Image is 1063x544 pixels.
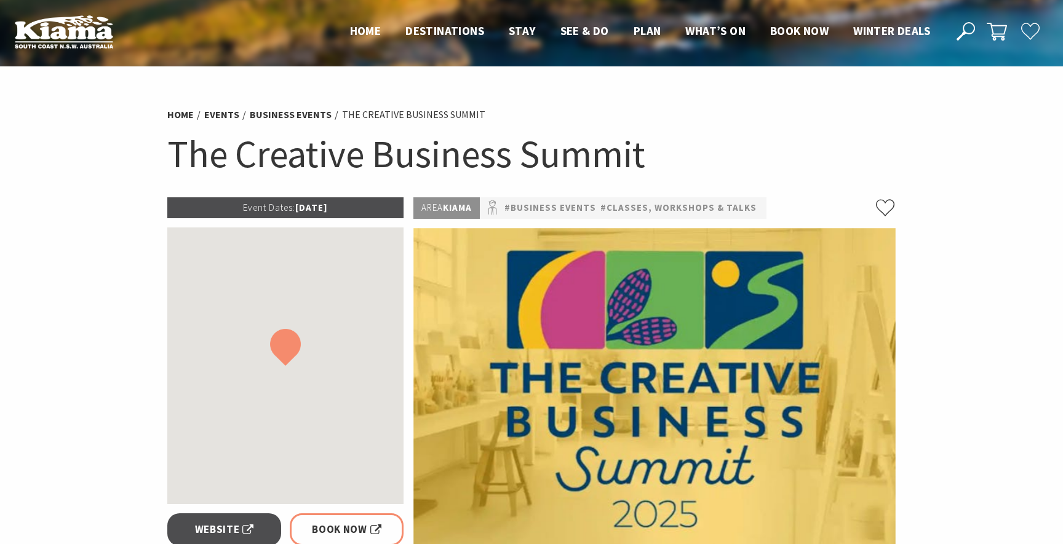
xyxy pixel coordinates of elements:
[634,23,661,38] span: Plan
[504,200,596,216] a: #Business Events
[243,202,295,213] span: Event Dates:
[15,15,113,49] img: Kiama Logo
[167,108,194,121] a: Home
[600,200,757,216] a: #Classes, Workshops & Talks
[350,23,381,38] span: Home
[421,202,443,213] span: Area
[204,108,239,121] a: Events
[560,23,609,38] span: See & Do
[342,107,485,123] li: The Creative Business Summit
[250,108,332,121] a: Business Events
[509,23,536,38] span: Stay
[312,521,381,538] span: Book Now
[338,22,942,42] nav: Main Menu
[167,129,896,179] h1: The Creative Business Summit
[770,23,829,38] span: Book now
[853,23,930,38] span: Winter Deals
[405,23,484,38] span: Destinations
[195,521,254,538] span: Website
[685,23,746,38] span: What’s On
[167,197,404,218] p: [DATE]
[413,197,480,219] p: Kiama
